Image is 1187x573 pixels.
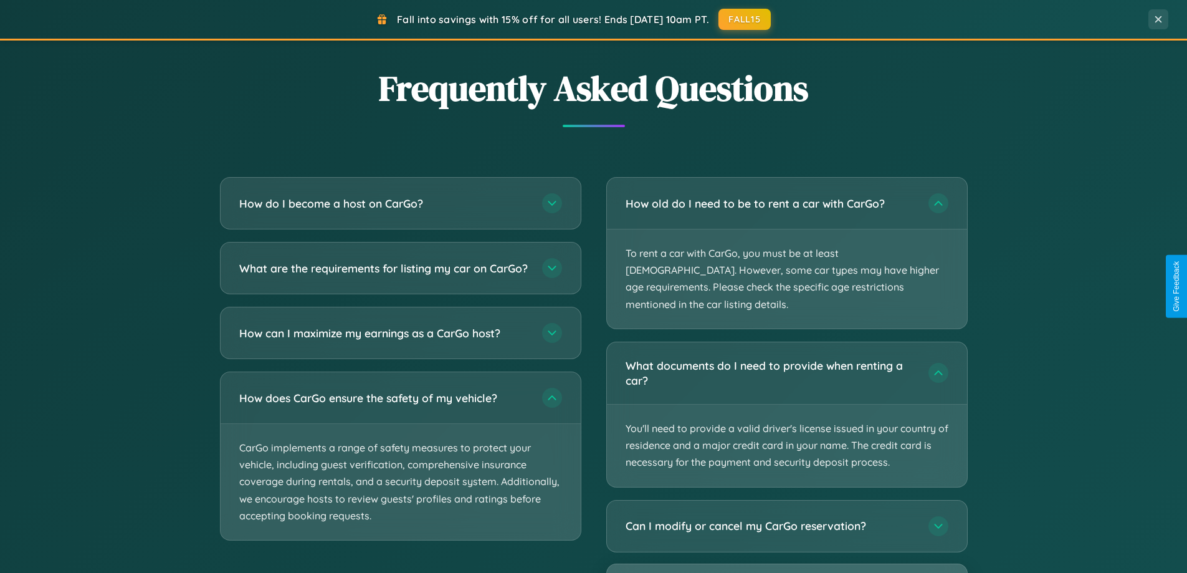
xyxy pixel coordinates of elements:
h3: How old do I need to be to rent a car with CarGo? [626,196,916,211]
h3: How do I become a host on CarGo? [239,196,530,211]
h3: What are the requirements for listing my car on CarGo? [239,261,530,276]
h3: What documents do I need to provide when renting a car? [626,358,916,388]
button: FALL15 [718,9,771,30]
span: Fall into savings with 15% off for all users! Ends [DATE] 10am PT. [397,13,709,26]
p: To rent a car with CarGo, you must be at least [DEMOGRAPHIC_DATA]. However, some car types may ha... [607,229,967,329]
h3: How does CarGo ensure the safety of my vehicle? [239,390,530,406]
h2: Frequently Asked Questions [220,64,968,112]
div: Give Feedback [1172,261,1181,312]
h3: Can I modify or cancel my CarGo reservation? [626,518,916,534]
p: You'll need to provide a valid driver's license issued in your country of residence and a major c... [607,405,967,487]
p: CarGo implements a range of safety measures to protect your vehicle, including guest verification... [221,424,581,540]
h3: How can I maximize my earnings as a CarGo host? [239,325,530,341]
